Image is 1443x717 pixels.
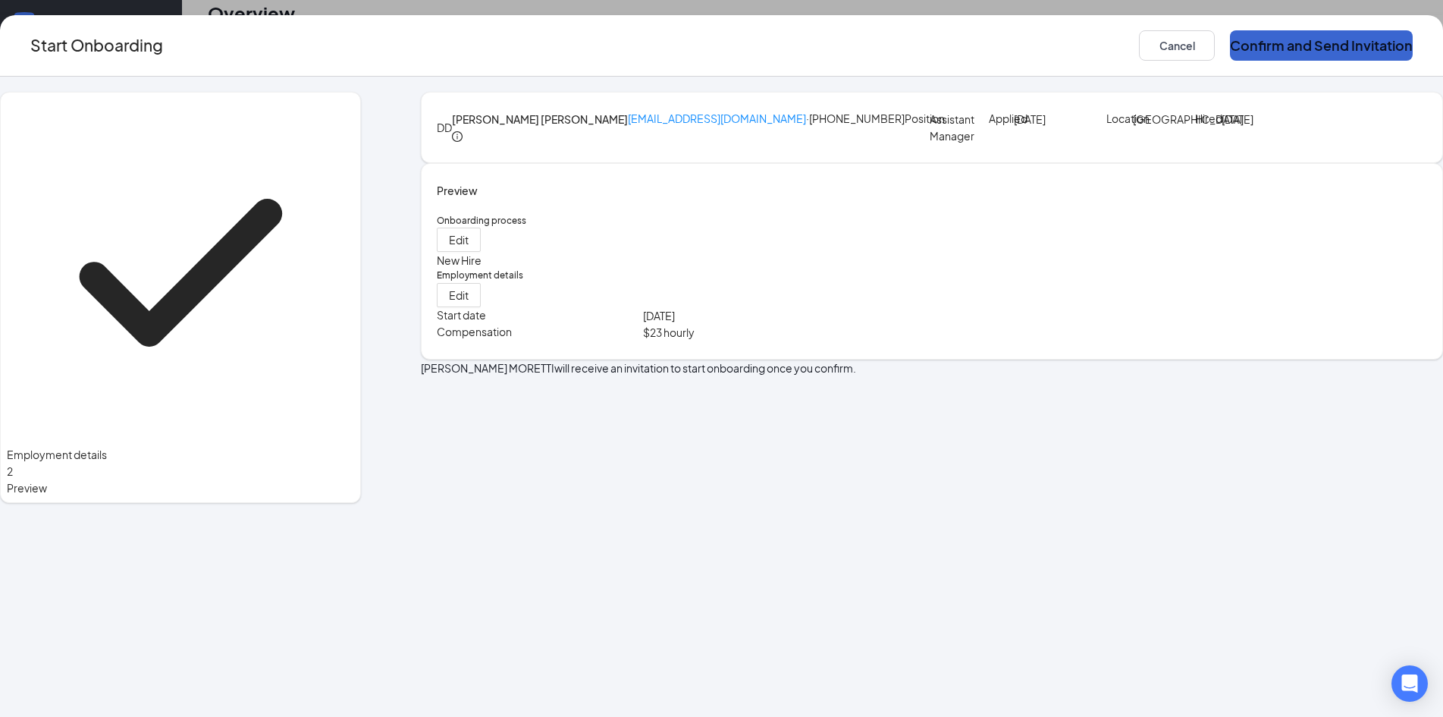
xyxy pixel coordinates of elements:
span: info-circle [452,131,463,142]
a: [EMAIL_ADDRESS][DOMAIN_NAME] [628,112,806,125]
h3: Start Onboarding [30,33,163,58]
p: Location [1106,111,1133,126]
p: [PERSON_NAME] MORETTI will receive an invitation to start onboarding once you confirm. [421,360,1443,376]
h4: [PERSON_NAME] [PERSON_NAME] [452,111,628,127]
span: Edit [449,288,469,303]
p: [DATE] [643,307,932,324]
span: 2 [7,464,13,478]
span: Preview [7,480,354,496]
h5: Employment details [437,269,1427,282]
p: [GEOGRAPHIC_DATA] [1133,111,1186,127]
div: Open Intercom Messenger [1391,665,1428,702]
h5: Onboarding process [437,214,1427,228]
p: Position [905,111,930,126]
span: Employment details [7,446,354,463]
p: [DATE] [1222,111,1275,127]
p: [DATE] [1014,111,1065,127]
p: Compensation [437,324,643,339]
p: Assistant Manager [930,111,980,144]
p: $ 23 hourly [643,324,932,341]
button: Confirm and Send Invitation [1230,30,1413,61]
h4: Preview [437,182,1427,199]
button: Cancel [1139,30,1215,61]
p: Start date [437,307,643,322]
span: Edit [449,232,469,247]
svg: Checkmark [7,99,354,446]
button: Edit [437,283,481,307]
p: Applied [989,111,1014,126]
div: DD [437,119,452,136]
button: Edit [437,228,481,252]
p: · [PHONE_NUMBER] [628,111,905,129]
p: Hired [1195,111,1222,126]
span: New Hire [437,253,482,267]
